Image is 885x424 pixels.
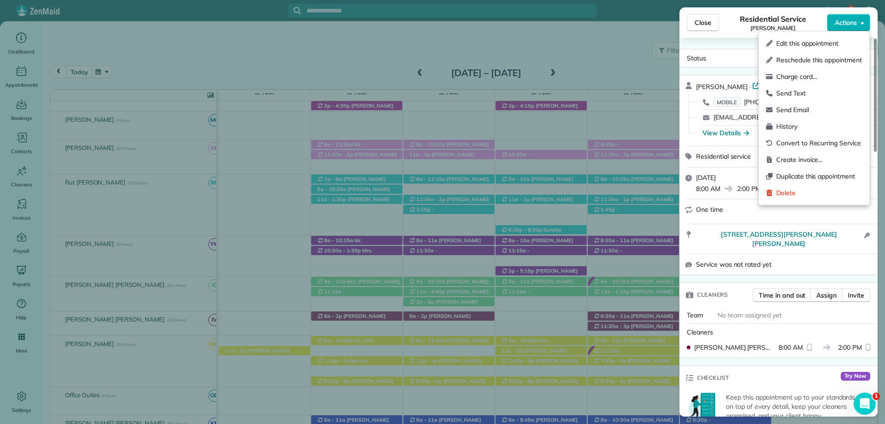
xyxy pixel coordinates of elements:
[776,105,862,114] span: Send Email
[854,393,876,415] iframe: Intercom live chat
[696,83,748,91] span: [PERSON_NAME]
[842,288,870,302] button: Invite
[714,97,740,107] span: MOBILE
[694,343,775,352] span: [PERSON_NAME] [PERSON_NAME]
[702,128,749,137] button: View Details
[714,97,801,107] a: MOBILE[PHONE_NUMBER]
[835,18,857,27] span: Actions
[810,288,843,302] button: Assign
[776,122,862,131] span: History
[687,311,703,319] span: Team
[687,14,719,31] button: Close
[696,260,772,269] span: Service was not rated yet
[752,81,801,90] a: Open profile
[753,288,811,302] button: Time in and out
[750,24,796,32] span: [PERSON_NAME]
[737,184,761,193] span: 2:00 PM
[838,343,862,352] span: 2:00 PM
[779,343,803,352] span: 8:00 AM
[687,328,713,336] span: Cleaners
[714,113,821,121] a: [EMAIL_ADDRESS][DOMAIN_NAME]
[718,311,782,319] span: No team assigned yet
[696,152,751,161] span: Residential service
[696,230,861,248] a: [STREET_ADDRESS][PERSON_NAME][PERSON_NAME]
[759,291,805,300] span: Time in and out
[841,372,870,381] span: Try Now
[696,184,720,193] span: 8:00 AM
[776,155,862,164] span: Create invoice…
[776,39,862,48] span: Edit this appointment
[776,72,862,81] span: Charge card…
[776,188,862,197] span: Delete
[776,55,862,65] span: Reschedule this appointment
[697,290,728,299] span: Cleaners
[697,373,729,382] span: Checklist
[816,291,837,300] span: Assign
[726,393,872,420] p: Keep this appointment up to your standards. Stay on top of every detail, keep your cleaners organ...
[695,18,711,27] span: Close
[696,173,716,182] span: [DATE]
[776,89,862,98] span: Send Text
[744,98,801,106] span: [PHONE_NUMBER]
[776,138,862,148] span: Convert to Recurring Service
[748,83,753,90] span: ·
[776,172,862,181] span: Duplicate this appointment
[687,54,706,62] span: Status
[873,393,880,400] span: 1
[861,230,872,241] button: Open access information
[848,291,864,300] span: Invite
[696,205,723,214] span: One time
[740,13,806,24] span: Residential Service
